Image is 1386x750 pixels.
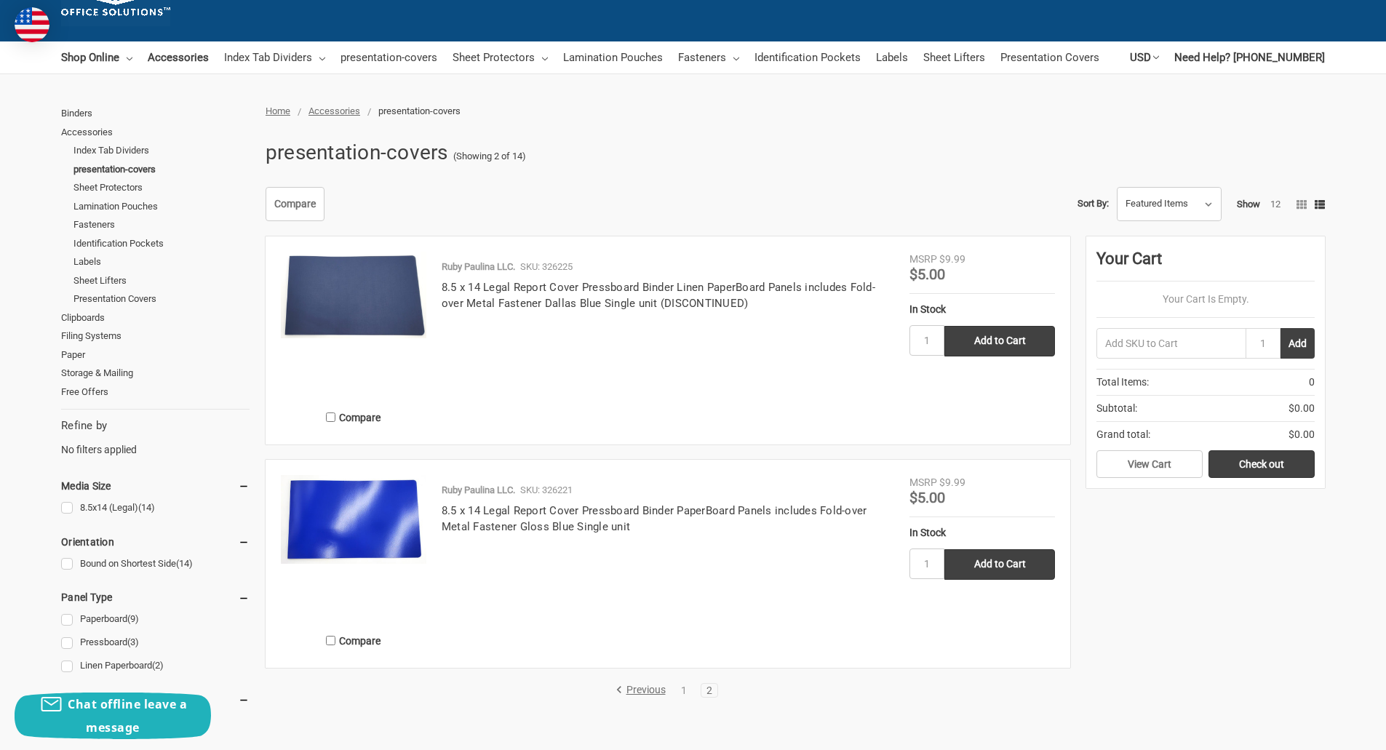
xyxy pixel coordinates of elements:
h1: presentation-covers [266,134,448,172]
a: 8.5 x 14 Legal Report Cover Pressboard Binder PaperBoard Panels includes Fold-over Metal Fastener... [281,475,426,621]
span: Total Items: [1096,375,1149,390]
a: Lamination Pouches [563,41,663,73]
a: Sheet Protectors [453,41,548,73]
span: Chat offline leave a message [68,696,187,735]
a: Accessories [61,123,250,142]
span: (Showing 2 of 14) [453,149,526,164]
input: Add to Cart [944,549,1055,580]
a: Paper [61,346,250,364]
a: Lamination Pouches [73,197,250,216]
label: Compare [281,629,426,653]
a: 8.5 x 14 Legal Report Cover Pressboard Binder Linen PaperBoard Panels includes Fold-over Metal Fa... [442,281,875,311]
a: Pressboard [61,633,250,653]
a: Index Tab Dividers [73,141,250,160]
label: Sort By: [1078,193,1109,215]
input: Compare [326,636,335,645]
a: Index Tab Dividers [224,41,325,73]
a: Compare [266,187,324,222]
a: Fasteners [73,215,250,234]
div: MSRP [909,475,937,490]
a: 1 [676,685,692,695]
a: 12 [1270,199,1281,210]
h5: Orientation [61,533,250,551]
span: Grand total: [1096,427,1150,442]
span: (14) [138,502,155,513]
a: Accessories [308,105,360,116]
input: Compare [326,412,335,422]
div: In Stock [909,525,1055,540]
a: Accessories [148,41,209,73]
span: (2) [152,660,164,671]
h5: Media Size [61,477,250,495]
p: Ruby Paulina LLC. [442,483,515,498]
div: No filters applied [61,418,250,457]
input: Add SKU to Cart [1096,328,1246,359]
div: Your Cart [1096,247,1315,282]
input: Add to Cart [944,326,1055,356]
img: duty and tax information for United States [15,7,49,42]
p: SKU: 326225 [520,260,573,274]
button: Add [1281,328,1315,359]
a: Free Offers [61,383,250,402]
a: Paperboard [61,610,250,629]
a: 8.5x14 (Legal) [61,498,250,518]
a: Identification Pockets [754,41,861,73]
p: Ruby Paulina LLC. [442,260,515,274]
a: Bound on Shortest Side [61,554,250,574]
a: 8.5 x 14 Legal Report Cover Pressboard Binder PaperBoard Panels includes Fold-over Metal Fastener... [442,504,867,534]
a: Labels [876,41,908,73]
a: Identification Pockets [73,234,250,253]
a: Clipboards [61,308,250,327]
span: Subtotal: [1096,401,1137,416]
span: $9.99 [939,253,965,265]
h5: Refine by [61,418,250,434]
button: Chat offline leave a message [15,693,211,739]
span: presentation-covers [378,105,461,116]
a: Sheet Protectors [73,178,250,197]
a: Storage & Mailing [61,364,250,383]
label: Compare [281,405,426,429]
span: Show [1237,199,1260,210]
a: Linen Paperboard [61,656,250,676]
img: 8.5 x 14 Legal Report Cover Pressboard Binder Linen PaperBoard Panels includes Fold-over Metal Fa... [281,252,426,338]
span: (3) [127,637,139,647]
a: presentation-covers [73,160,250,179]
a: Previous [616,684,671,697]
img: 8.5 x 14 Legal Report Cover Pressboard Binder PaperBoard Panels includes Fold-over Metal Fastener... [281,475,426,564]
a: 8.5 x 14 Legal Report Cover Pressboard Binder Linen PaperBoard Panels includes Fold-over Metal Fa... [281,252,426,397]
span: $5.00 [909,266,945,283]
a: USD [1130,41,1159,73]
a: Labels [73,252,250,271]
a: Binders [61,104,250,123]
span: (9) [127,613,139,624]
a: Fasteners [678,41,739,73]
h5: Panel Type [61,589,250,606]
p: SKU: 326221 [520,483,573,498]
a: Presentation Covers [1000,41,1099,73]
p: Your Cart Is Empty. [1096,292,1315,307]
a: Sheet Lifters [73,271,250,290]
span: (14) [176,558,193,569]
a: Filing Systems [61,327,250,346]
a: Need Help? [PHONE_NUMBER] [1174,41,1325,73]
a: Check out [1208,450,1315,478]
div: MSRP [909,252,937,267]
a: Shop Online [61,41,132,73]
span: 0 [1309,375,1315,390]
span: $0.00 [1289,401,1315,416]
a: Presentation Covers [73,290,250,308]
a: 2 [701,685,717,695]
a: Home [266,105,290,116]
span: $0.00 [1289,427,1315,442]
a: View Cart [1096,450,1203,478]
span: $9.99 [939,476,965,488]
div: In Stock [909,302,1055,317]
span: $5.00 [909,489,945,506]
a: Sheet Lifters [923,41,985,73]
a: presentation-covers [340,41,437,73]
